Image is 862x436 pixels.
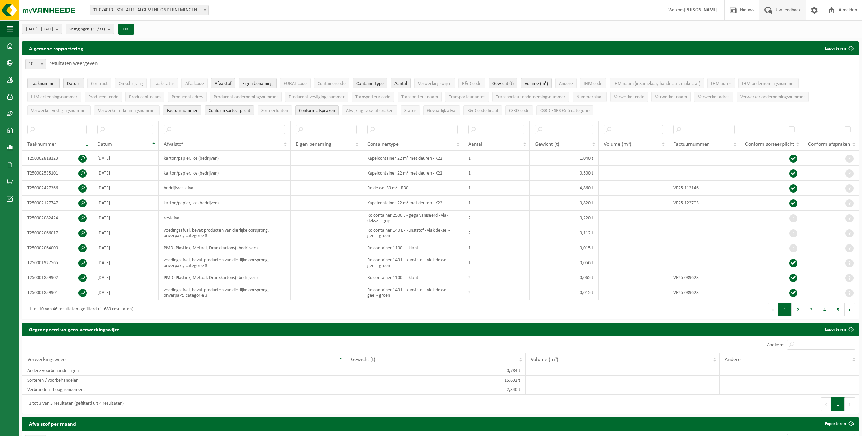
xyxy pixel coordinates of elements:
[22,385,346,395] td: Verbranden - hoog rendement
[831,397,845,411] button: 1
[22,196,92,211] td: T250002127747
[31,81,56,86] span: Taaknummer
[159,196,290,211] td: karton/papier, los (bedrijven)
[214,95,278,100] span: Producent ondernemingsnummer
[299,108,335,113] span: Conform afspraken
[31,95,77,100] span: IHM erkenningsnummer
[98,108,156,113] span: Verwerker erkenningsnummer
[87,78,111,88] button: ContractContract: Activate to sort
[362,240,463,255] td: Rolcontainer 1100 L - klant
[22,417,83,430] h2: Afvalstof per maand
[163,105,201,115] button: FactuurnummerFactuurnummer: Activate to sort
[168,92,207,102] button: Producent adresProducent adres: Activate to sort
[296,142,331,147] span: Eigen benaming
[610,78,704,88] button: IHM naam (inzamelaar, handelaar, makelaar)IHM naam (inzamelaar, handelaar, makelaar): Activate to...
[740,95,805,100] span: Verwerker ondernemingsnummer
[22,225,92,240] td: T250002066017
[820,417,858,431] a: Exporteren
[535,142,559,147] span: Gewicht (t)
[22,24,62,34] button: [DATE] - [DATE]
[768,303,778,316] button: Previous
[22,41,90,55] h2: Algemene rapportering
[154,81,174,86] span: Taakstatus
[555,78,577,88] button: AndereAndere: Activate to sort
[119,81,143,86] span: Omschrijving
[489,78,517,88] button: Gewicht (t)Gewicht (t): Activate to sort
[467,108,498,113] span: R&D code finaal
[684,7,718,13] strong: [PERSON_NAME]
[531,357,558,362] span: Volume (m³)
[49,61,98,66] label: resultaten weergeven
[92,285,159,300] td: [DATE]
[792,303,805,316] button: 2
[342,105,397,115] button: Afwijking t.o.v. afsprakenAfwijking t.o.v. afspraken: Activate to sort
[67,81,80,86] span: Datum
[778,303,792,316] button: 1
[398,92,442,102] button: Transporteur naamTransporteur naam: Activate to sort
[767,342,784,348] label: Zoeken:
[91,27,105,31] count: (31/31)
[172,95,203,100] span: Producent adres
[92,211,159,225] td: [DATE]
[463,105,502,115] button: R&D code finaalR&amp;D code finaal: Activate to sort
[525,81,548,86] span: Volume (m³)
[85,92,122,102] button: Producent codeProducent code: Activate to sort
[818,303,831,316] button: 4
[445,92,489,102] button: Transporteur adresTransporteur adres: Activate to sort
[655,95,687,100] span: Verwerker naam
[463,181,530,196] td: 1
[22,151,92,166] td: T250002818123
[401,95,438,100] span: Transporteur naam
[159,225,290,240] td: voedingsafval, bevat producten van dierlijke oorsprong, onverpakt, categorie 3
[463,151,530,166] td: 1
[584,81,602,86] span: IHM code
[159,255,290,270] td: voedingsafval, bevat producten van dierlijke oorsprong, onverpakt, categorie 3
[92,196,159,211] td: [DATE]
[559,81,573,86] span: Andere
[94,105,160,115] button: Verwerker erkenningsnummerVerwerker erkenningsnummer: Activate to sort
[401,105,420,115] button: StatusStatus: Activate to sort
[355,95,390,100] span: Transporteur code
[346,385,526,395] td: 2,340 t
[346,366,526,376] td: 0,784 t
[242,81,273,86] span: Eigen benaming
[22,211,92,225] td: T250002082424
[285,92,348,102] button: Producent vestigingsnummerProducent vestigingsnummer: Activate to sort
[22,270,92,285] td: T250001859902
[25,304,133,316] div: 1 tot 10 van 46 resultaten (gefilterd uit 680 resultaten)
[404,108,416,113] span: Status
[362,196,463,211] td: Kapelcontainer 22 m³ met deuren - K22
[509,108,529,113] span: CSRD code
[159,181,290,196] td: bedrijfsrestafval
[26,59,46,69] span: 10
[92,166,159,181] td: [DATE]
[362,270,463,285] td: Rolcontainer 1100 L - klant
[462,81,481,86] span: R&D code
[530,151,599,166] td: 1,040 t
[463,211,530,225] td: 2
[318,81,346,86] span: Containercode
[362,181,463,196] td: Roldeksel 30 m³ - R30
[92,255,159,270] td: [DATE]
[745,142,794,147] span: Conform sorteerplicht
[521,78,552,88] button: Volume (m³)Volume (m³): Activate to sort
[63,78,84,88] button: DatumDatum: Activate to sort
[613,81,700,86] span: IHM naam (inzamelaar, handelaar, makelaar)
[463,196,530,211] td: 1
[530,225,599,240] td: 0,112 t
[362,285,463,300] td: Rolcontainer 140 L - kunststof - vlak deksel - geel - groen
[463,166,530,181] td: 1
[673,142,709,147] span: Factuurnummer
[820,41,858,55] button: Exporteren
[289,95,345,100] span: Producent vestigingsnummer
[362,225,463,240] td: Rolcontainer 140 L - kunststof - vlak deksel - geel - groen
[530,211,599,225] td: 0,220 t
[362,151,463,166] td: Kapelcontainer 22 m³ met deuren - K22
[707,78,735,88] button: IHM adresIHM adres: Activate to sort
[463,240,530,255] td: 1
[496,95,565,100] span: Transporteur ondernemingsnummer
[351,357,375,362] span: Gewicht (t)
[580,78,606,88] button: IHM codeIHM code: Activate to sort
[530,240,599,255] td: 0,015 t
[831,303,845,316] button: 5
